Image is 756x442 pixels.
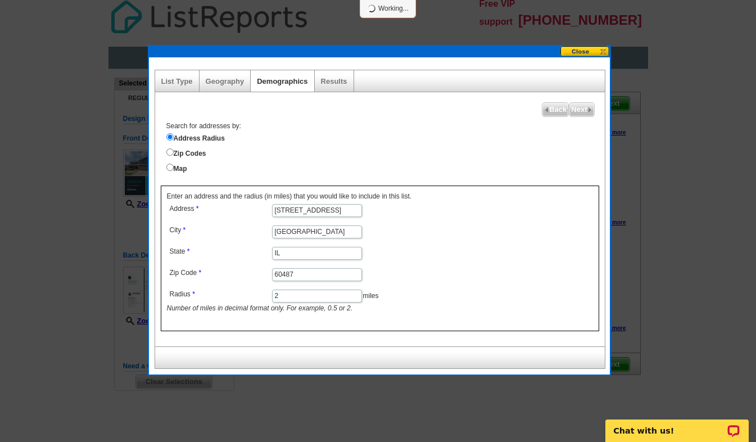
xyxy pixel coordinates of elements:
span: Back [542,103,568,116]
span: Next [569,103,594,116]
img: loading... [367,4,376,13]
label: Radius [170,290,271,299]
div: Enter an address and the radius (in miles) that you would like to include in this list. [161,186,599,331]
dd: miles [167,287,466,313]
input: Map [166,164,174,171]
a: Results [321,77,347,85]
label: State [170,247,271,256]
a: Demographics [257,77,307,85]
label: Address [170,204,271,214]
a: Back [542,102,569,117]
a: Next [569,102,594,117]
a: List Type [161,77,193,85]
i: Number of miles in decimal format only. For example, 0.5 or 2. [167,304,353,312]
label: Map [166,161,605,174]
input: Address Radius [166,133,174,141]
a: Geography [206,77,245,85]
input: Zip Codes [166,148,174,156]
label: City [170,225,271,235]
img: button-prev-arrow-gray.png [544,107,549,112]
label: Zip Code [170,268,271,278]
label: Zip Codes [166,146,605,159]
iframe: LiveChat chat widget [598,407,756,442]
div: Search for addresses by: [161,121,605,174]
img: button-next-arrow-gray.png [587,107,592,112]
label: Address Radius [166,131,605,143]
